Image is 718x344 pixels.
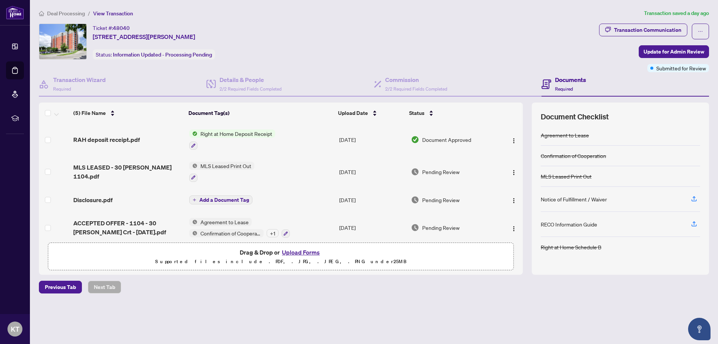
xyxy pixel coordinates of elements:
[189,195,252,204] button: Add a Document Tag
[639,45,709,58] button: Update for Admin Review
[73,109,106,117] span: (5) File Name
[508,222,520,234] button: Logo
[73,219,183,237] span: ACCEPTED OFFER - 1104 - 30 [PERSON_NAME] Crt - [DATE].pdf
[70,103,185,124] th: (5) File Name
[541,152,606,160] div: Confirmation of Cooperation
[335,103,406,124] th: Upload Date
[336,212,408,244] td: [DATE]
[88,281,121,293] button: Next Tab
[189,130,197,138] img: Status Icon
[220,86,282,92] span: 2/2 Required Fields Completed
[409,109,424,117] span: Status
[189,195,252,205] button: Add a Document Tag
[93,10,133,17] span: View Transaction
[385,86,447,92] span: 2/2 Required Fields Completed
[688,318,711,340] button: Open asap
[385,75,447,84] h4: Commission
[189,218,290,238] button: Status IconAgreement to LeaseStatus IconConfirmation of Cooperation+1
[338,109,368,117] span: Upload Date
[189,218,197,226] img: Status Icon
[193,198,196,202] span: plus
[336,156,408,188] td: [DATE]
[644,46,704,58] span: Update for Admin Review
[113,51,212,58] span: Information Updated - Processing Pending
[541,131,589,139] div: Agreement to Lease
[508,134,520,146] button: Logo
[185,103,335,124] th: Document Tag(s)
[189,130,275,150] button: Status IconRight at Home Deposit Receipt
[73,135,140,144] span: RAH deposit receipt.pdf
[422,136,471,144] span: Document Approved
[541,112,609,122] span: Document Checklist
[197,229,264,237] span: Confirmation of Cooperation
[406,103,495,124] th: Status
[508,166,520,178] button: Logo
[6,6,24,19] img: logo
[555,75,586,84] h4: Documents
[197,130,275,138] span: Right at Home Deposit Receipt
[336,188,408,212] td: [DATE]
[280,247,322,257] button: Upload Forms
[189,162,197,170] img: Status Icon
[93,32,195,41] span: [STREET_ADDRESS][PERSON_NAME]
[73,163,183,181] span: MLS LEASED - 30 [PERSON_NAME] 1104.pdf
[508,194,520,206] button: Logo
[599,24,687,36] button: Transaction Communication
[220,75,282,84] h4: Details & People
[73,195,113,204] span: Disclosure.pdf
[53,86,71,92] span: Required
[698,29,703,34] span: ellipsis
[644,9,709,18] article: Transaction saved a day ago
[199,197,249,203] span: Add a Document Tag
[93,24,130,32] div: Ticket #:
[189,162,254,182] button: Status IconMLS Leased Print Out
[93,49,215,60] div: Status:
[113,25,130,31] span: 48040
[336,124,408,156] td: [DATE]
[422,196,460,204] span: Pending Review
[541,243,601,251] div: Right at Home Schedule B
[39,24,86,59] img: IMG-X12326114_1.jpg
[411,196,419,204] img: Document Status
[411,168,419,176] img: Document Status
[39,281,82,293] button: Previous Tab
[411,223,419,232] img: Document Status
[422,168,460,176] span: Pending Review
[53,75,106,84] h4: Transaction Wizard
[197,218,252,226] span: Agreement to Lease
[11,324,19,334] span: KT
[541,220,597,228] div: RECO Information Guide
[411,136,419,144] img: Document Status
[267,229,279,237] div: + 1
[541,172,592,180] div: MLS Leased Print Out
[422,223,460,232] span: Pending Review
[48,243,513,271] span: Drag & Drop orUpload FormsSupported files include .PDF, .JPG, .JPEG, .PNG under25MB
[240,247,322,257] span: Drag & Drop or
[197,162,254,170] span: MLS Leased Print Out
[47,10,85,17] span: Deal Processing
[555,86,573,92] span: Required
[511,138,517,144] img: Logo
[189,229,197,237] img: Status Icon
[656,64,706,72] span: Submitted for Review
[511,170,517,176] img: Logo
[541,195,607,203] div: Notice of Fulfillment / Waiver
[39,11,44,16] span: home
[511,226,517,232] img: Logo
[511,198,517,204] img: Logo
[88,9,90,18] li: /
[614,24,681,36] div: Transaction Communication
[53,257,509,266] p: Supported files include .PDF, .JPG, .JPEG, .PNG under 25 MB
[45,281,76,293] span: Previous Tab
